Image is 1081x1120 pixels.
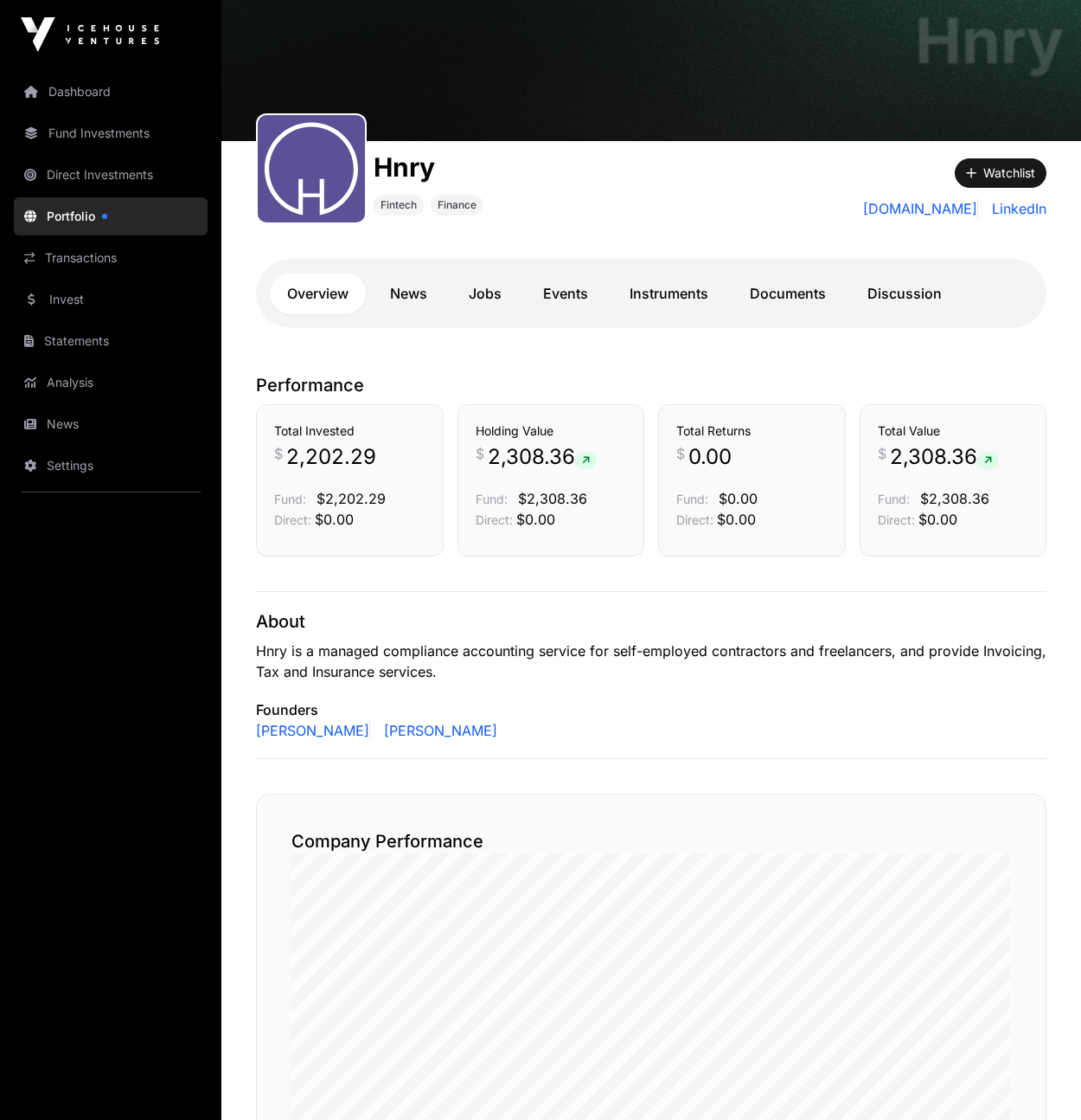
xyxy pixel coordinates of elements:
a: Documents [732,273,843,314]
h1: Hnry [374,151,483,183]
img: Hnry.svg [265,122,358,216]
a: News [373,273,445,314]
button: Watchlist [955,158,1046,188]
span: 2,308.36 [890,443,999,471]
span: Direct: [676,512,713,527]
span: $ [676,443,685,464]
a: Jobs [451,273,519,314]
span: $0.00 [315,511,354,528]
span: $ [274,443,283,464]
a: Direct Investments [14,156,208,194]
p: Founders [256,699,1046,720]
h2: Company Performance [291,829,1011,853]
span: Fund: [274,492,306,506]
span: Fund: [878,492,910,506]
span: $2,308.36 [920,490,989,507]
h3: Holding Value [476,422,627,440]
span: $2,202.29 [317,490,386,507]
span: Direct: [274,512,311,527]
a: Settings [14,447,208,485]
span: 0.00 [688,443,732,471]
h3: Total Invested [274,422,425,440]
a: Discussion [850,273,959,314]
a: [PERSON_NAME] [256,720,370,741]
span: $0.00 [516,511,555,528]
span: Fund: [476,492,508,506]
span: 2,308.36 [488,443,597,471]
span: $0.00 [918,511,957,528]
span: Direct: [878,512,915,527]
a: Invest [14,280,208,319]
img: Icehouse Ventures Logo [21,17,159,52]
h3: Total Value [878,422,1029,440]
a: Fund Investments [14,114,208,152]
a: Portfolio [14,197,208,235]
span: $0.00 [719,490,758,507]
span: $2,308.36 [518,490,587,507]
span: $ [476,443,484,464]
a: Analysis [14,364,208,402]
a: [DOMAIN_NAME] [863,198,978,219]
a: [PERSON_NAME] [377,720,497,741]
span: $0.00 [717,511,756,528]
span: Fund: [676,492,708,506]
p: Hnry is a managed compliance accounting service for self-employed contractors and freelancers, an... [256,640,1046,682]
a: Dashboard [14,73,208,111]
a: Transactions [14,239,208,277]
span: Fintech [381,198,417,212]
a: Events [526,273,605,314]
h1: Hnry [915,10,1064,72]
a: News [14,405,208,443]
span: Finance [438,198,477,212]
span: $ [878,443,886,464]
span: 2,202.29 [286,443,376,471]
p: About [256,609,1046,634]
p: Performance [256,373,1046,397]
nav: Tabs [270,273,1033,314]
h3: Total Returns [676,422,828,440]
a: Instruments [612,273,726,314]
a: Overview [270,273,366,314]
a: Statements [14,322,208,360]
iframe: Chat Widget [995,1037,1081,1120]
a: LinkedIn [985,198,1046,219]
span: Direct: [476,512,513,527]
